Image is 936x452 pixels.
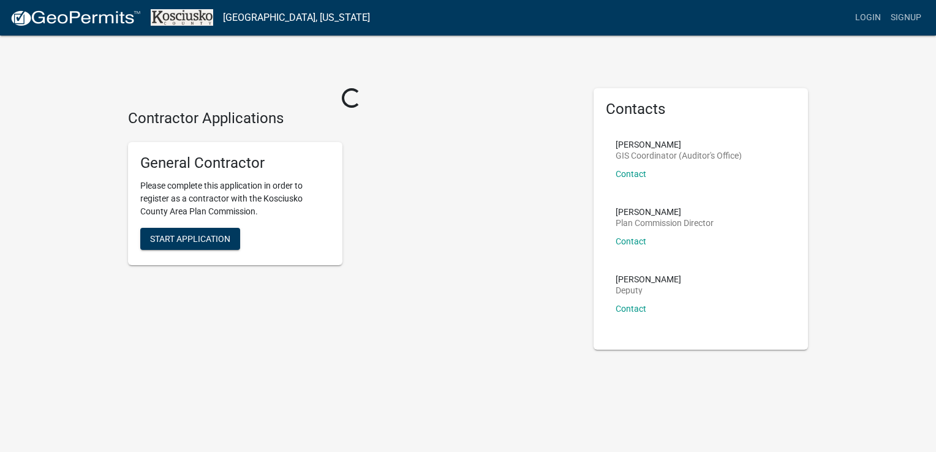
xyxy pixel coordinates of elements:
p: Please complete this application in order to register as a contractor with the Kosciusko County A... [140,179,330,218]
p: [PERSON_NAME] [616,208,714,216]
a: Contact [616,236,646,246]
a: Login [850,6,886,29]
wm-workflow-list-section: Contractor Applications [128,110,575,275]
a: Contact [616,304,646,314]
a: Signup [886,6,926,29]
p: [PERSON_NAME] [616,275,681,284]
p: [PERSON_NAME] [616,140,742,149]
span: Start Application [150,233,230,243]
p: GIS Coordinator (Auditor's Office) [616,151,742,160]
img: Kosciusko County, Indiana [151,9,213,26]
button: Start Application [140,228,240,250]
h4: Contractor Applications [128,110,575,127]
p: Plan Commission Director [616,219,714,227]
h5: General Contractor [140,154,330,172]
p: Deputy [616,286,681,295]
h5: Contacts [606,100,796,118]
a: Contact [616,169,646,179]
a: [GEOGRAPHIC_DATA], [US_STATE] [223,7,370,28]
